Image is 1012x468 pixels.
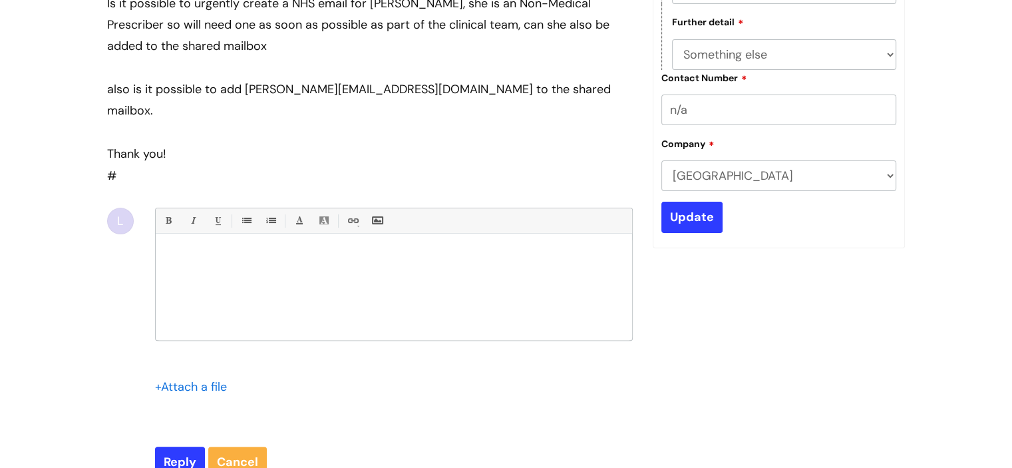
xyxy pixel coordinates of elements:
[107,208,134,234] div: L
[661,202,723,232] input: Update
[107,79,633,122] div: also is it possible to add [PERSON_NAME][EMAIL_ADDRESS][DOMAIN_NAME] to the shared mailbox.
[369,212,385,229] a: Insert Image...
[155,376,235,397] div: Attach a file
[184,212,201,229] a: Italic (Ctrl-I)
[160,212,176,229] a: Bold (Ctrl-B)
[209,212,226,229] a: Underline(Ctrl-U)
[238,212,254,229] a: • Unordered List (Ctrl-Shift-7)
[291,212,307,229] a: Font Color
[672,15,744,28] label: Further detail
[107,143,633,164] div: Thank you!
[315,212,332,229] a: Back Color
[661,71,747,84] label: Contact Number
[661,136,715,150] label: Company
[344,212,361,229] a: Link
[262,212,279,229] a: 1. Ordered List (Ctrl-Shift-8)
